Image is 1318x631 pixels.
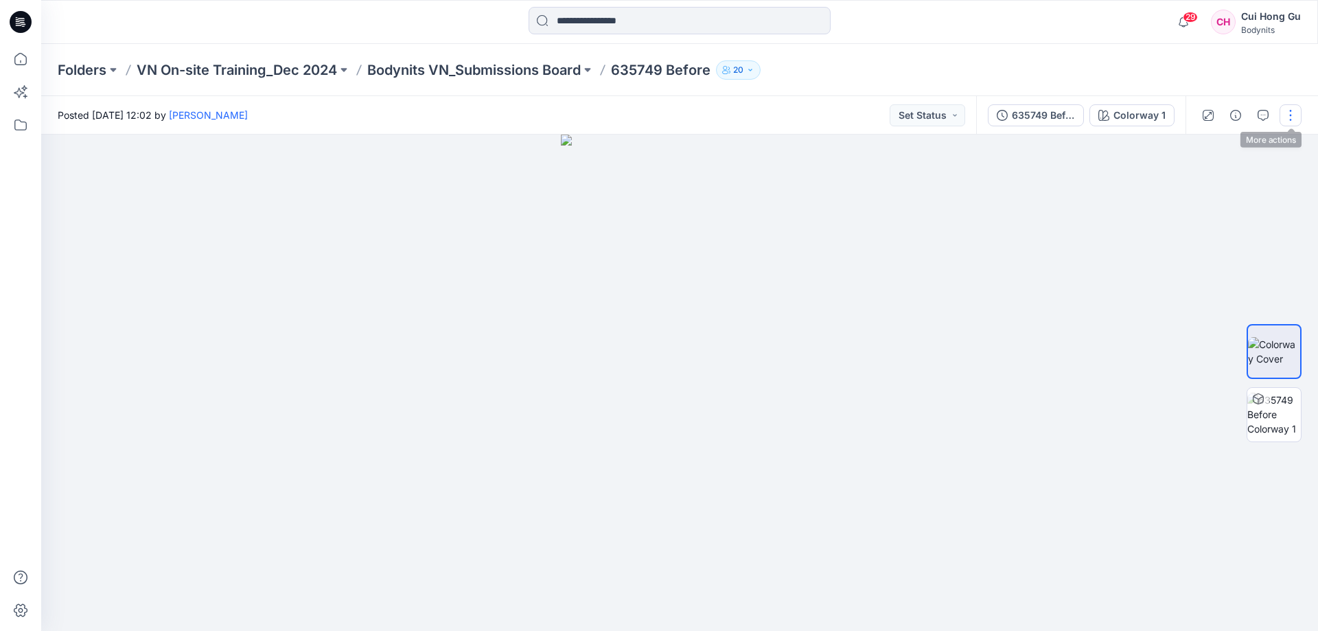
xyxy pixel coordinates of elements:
button: 635749 Before [988,104,1084,126]
span: 29 [1183,12,1198,23]
img: eyJhbGciOiJIUzI1NiIsImtpZCI6IjAiLCJzbHQiOiJzZXMiLCJ0eXAiOiJKV1QifQ.eyJkYXRhIjp7InR5cGUiOiJzdG9yYW... [561,135,798,631]
button: 20 [716,60,761,80]
p: 635749 Before [611,60,710,80]
span: Posted [DATE] 12:02 by [58,108,248,122]
div: 635749 Before [1012,108,1075,123]
div: Cui Hong Gu [1241,8,1301,25]
a: Bodynits VN_Submissions Board [367,60,581,80]
div: Bodynits [1241,25,1301,35]
button: Colorway 1 [1089,104,1175,126]
img: 635749 Before Colorway 1 [1247,393,1301,436]
button: Details [1225,104,1247,126]
p: 20 [733,62,743,78]
div: CH [1211,10,1236,34]
a: [PERSON_NAME] [169,109,248,121]
a: Folders [58,60,106,80]
div: Colorway 1 [1113,108,1166,123]
a: VN On-site Training_Dec 2024 [137,60,337,80]
img: Colorway Cover [1248,337,1300,366]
